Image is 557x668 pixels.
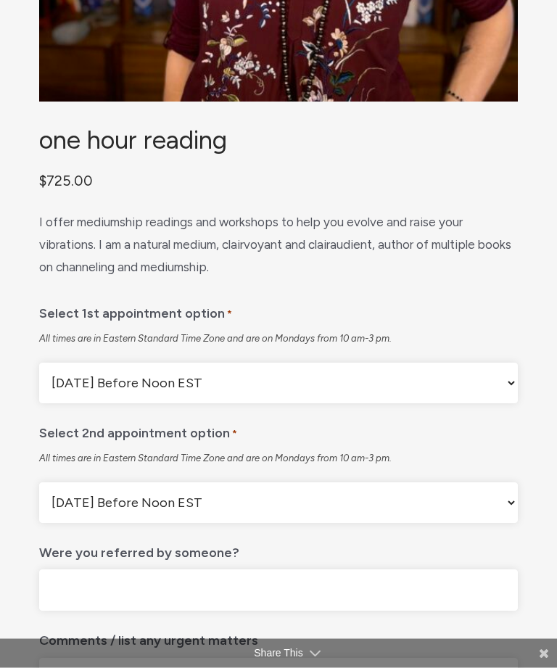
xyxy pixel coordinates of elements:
label: Were you referred by someone? [39,535,239,565]
label: Select 1st appointment option [39,296,232,327]
bdi: 725.00 [39,173,93,190]
div: All times are in Eastern Standard Time Zone and are on Mondays from 10 am-3 pm. [39,333,518,346]
span: I offer mediumship readings and workshops to help you evolve and raise your vibrations. I am a na... [39,215,511,274]
label: Select 2nd appointment option [39,416,237,447]
label: Comments / list any urgent matters [39,623,258,653]
span: $ [39,173,46,190]
div: All times are in Eastern Standard Time Zone and are on Mondays from 10 am-3 pm. [39,453,518,466]
h1: One Hour Reading [39,127,518,154]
